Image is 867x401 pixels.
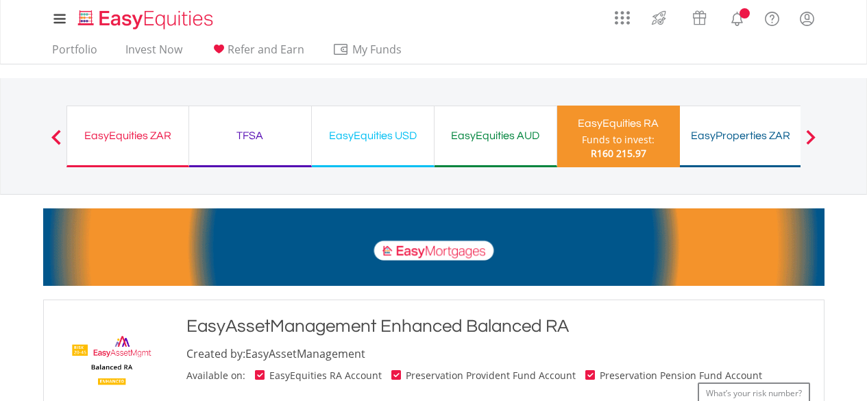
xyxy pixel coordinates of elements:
span: Available on: [186,369,245,382]
a: Home page [73,3,219,31]
span: Preservation Pension Fund Account [600,369,762,382]
div: Funds to invest: [582,133,655,147]
div: TFSA [197,126,303,145]
a: AppsGrid [606,3,639,25]
div: EasyEquities USD [320,126,426,145]
a: FAQ's and Support [755,3,790,31]
a: Notifications [720,3,755,31]
div: EasyAssetManagement Enhanced Balanced RA [186,314,810,339]
div: EasyEquities AUD [443,126,548,145]
img: thrive-v2.svg [648,7,670,29]
span: R160 215.97 [591,147,646,160]
span: My Funds [332,40,422,58]
a: My Profile [790,3,825,34]
div: EasyProperties ZAR [688,126,794,145]
div: EasyEquities ZAR [75,126,180,145]
button: Next [797,136,825,150]
a: Portfolio [47,42,103,64]
h4: EasyAssetManagement [186,345,810,362]
a: Refer and Earn [205,42,310,64]
span: Refer and Earn [228,42,304,57]
span: Created by: [186,346,245,361]
span: EasyEquities RA Account [269,369,382,382]
img: EasyMortage Promotion Banner [43,208,825,286]
a: Invest Now [120,42,188,64]
span: Preservation Provident Fund Account [406,369,576,382]
button: Previous [42,136,70,150]
img: EasyEquities_Logo.png [75,8,219,31]
div: EasyEquities RA [565,114,672,133]
img: grid-menu-icon.svg [615,10,630,25]
a: Vouchers [679,3,720,29]
img: EMPBundle_EBalancedRA.png [60,328,163,391]
img: vouchers-v2.svg [688,7,711,29]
